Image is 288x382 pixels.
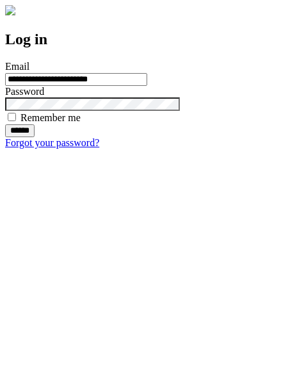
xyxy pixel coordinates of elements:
[5,61,29,72] label: Email
[5,86,44,97] label: Password
[5,5,15,15] img: logo-4e3dc11c47720685a147b03b5a06dd966a58ff35d612b21f08c02c0306f2b779.png
[5,31,283,48] h2: Log in
[5,137,99,148] a: Forgot your password?
[20,112,81,123] label: Remember me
